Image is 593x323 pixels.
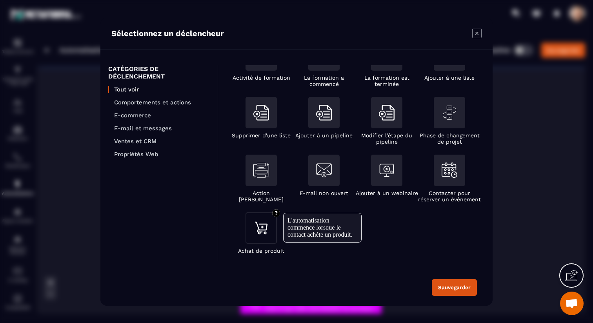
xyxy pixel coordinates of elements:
[418,132,481,145] p: Phase de changement de projet
[355,75,418,87] p: La formation est terminée
[300,190,348,196] p: E-mail non ouvert
[379,162,395,178] img: addToAWebinar.svg
[560,292,584,315] a: Ouvrir le chat
[432,279,477,296] button: Sauvegarder
[379,105,395,120] img: removeFromList.svg
[238,248,284,254] p: Achat de produit
[253,162,269,178] img: taskAction.svg
[442,162,457,178] img: contactBookAnEvent.svg
[295,132,353,139] p: Ajouter à un pipeline
[232,132,291,139] p: Supprimer d'une liste
[316,105,332,120] img: addToList.svg
[424,75,475,81] p: Ajouter à une liste
[442,105,457,120] img: projectChangePhase.svg
[418,190,481,203] p: Contacter pour réserver un événement
[114,99,210,106] p: Comportements et actions
[355,132,418,145] p: Modifier l'étape du pipeline
[233,75,290,81] p: Activité de formation
[114,151,210,158] p: Propriétés Web
[253,105,269,120] img: removeFromList.svg
[287,217,357,238] div: L'automatisation commence lorsque le contact achète un produit.
[293,75,355,87] p: La formation a commencé
[114,125,210,132] p: E-mail et messages
[356,190,418,196] p: Ajouter à un webinaire
[316,162,332,178] img: notOpenEmail.svg
[114,86,210,93] p: Tout voir
[108,65,210,80] p: CATÉGORIES DE DÉCLENCHEMENT
[111,29,224,38] p: Sélectionnez un déclencheur
[114,112,210,119] p: E-commerce
[272,209,280,217] img: circle-question.f98f3ed8.svg
[114,138,210,145] p: Ventes et CRM
[253,220,269,236] img: productPurchase.svg
[230,190,293,203] p: Action [PERSON_NAME]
